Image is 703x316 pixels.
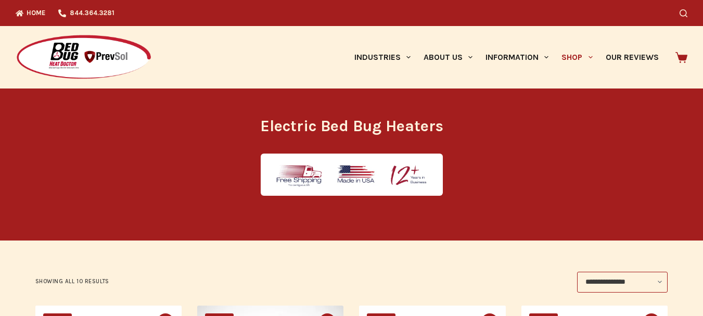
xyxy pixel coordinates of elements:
[348,26,417,89] a: Industries
[417,26,479,89] a: About Us
[348,26,665,89] nav: Primary
[479,26,555,89] a: Information
[680,9,687,17] button: Search
[555,26,599,89] a: Shop
[577,272,668,293] select: Shop order
[35,277,109,286] p: Showing all 10 results
[157,115,547,138] h1: Electric Bed Bug Heaters
[599,26,665,89] a: Our Reviews
[16,34,152,81] img: Prevsol/Bed Bug Heat Doctor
